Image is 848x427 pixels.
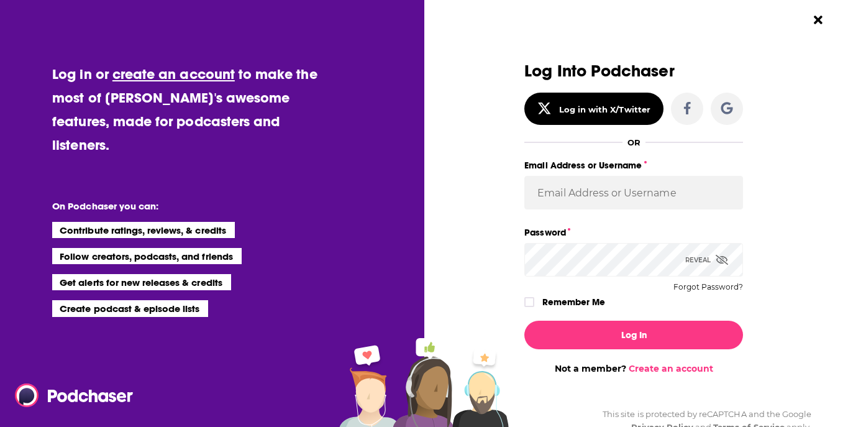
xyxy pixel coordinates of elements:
[524,157,743,173] label: Email Address or Username
[627,137,641,147] div: OR
[685,243,728,277] div: Reveal
[524,176,743,209] input: Email Address or Username
[524,224,743,241] label: Password
[15,383,134,407] img: Podchaser - Follow, Share and Rate Podcasts
[524,93,663,125] button: Log in with X/Twitter
[52,222,235,238] li: Contribute ratings, reviews, & credits
[806,8,830,32] button: Close Button
[524,363,743,374] div: Not a member?
[542,294,605,310] label: Remember Me
[673,283,743,292] button: Forgot Password?
[52,248,242,264] li: Follow creators, podcasts, and friends
[52,200,301,212] li: On Podchaser you can:
[52,300,208,316] li: Create podcast & episode lists
[629,363,713,374] a: Create an account
[52,274,230,290] li: Get alerts for new releases & credits
[524,321,743,349] button: Log In
[559,104,650,114] div: Log in with X/Twitter
[15,383,124,407] a: Podchaser - Follow, Share and Rate Podcasts
[524,62,743,80] h3: Log Into Podchaser
[112,65,235,83] a: create an account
